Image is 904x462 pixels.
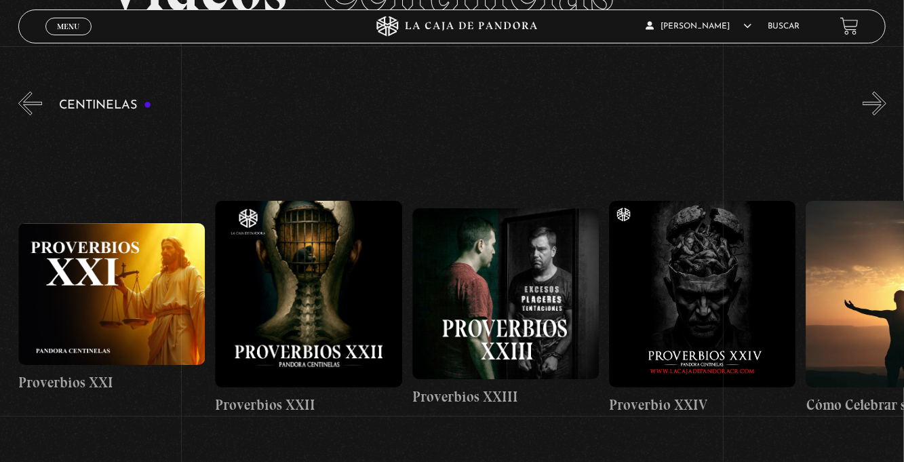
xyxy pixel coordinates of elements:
span: Cerrar [52,33,84,43]
h4: Proverbio XXIV [609,394,795,416]
span: [PERSON_NAME] [646,22,751,31]
a: Buscar [768,22,800,31]
button: Previous [18,92,42,115]
button: Next [863,92,886,115]
h3: Centinelas [59,99,152,112]
a: View your shopping cart [840,17,859,35]
h4: Proverbios XXII [215,394,401,416]
span: Menu [57,22,79,31]
h4: Proverbios XXIII [412,386,599,408]
h4: Proverbios XXI [18,372,205,393]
